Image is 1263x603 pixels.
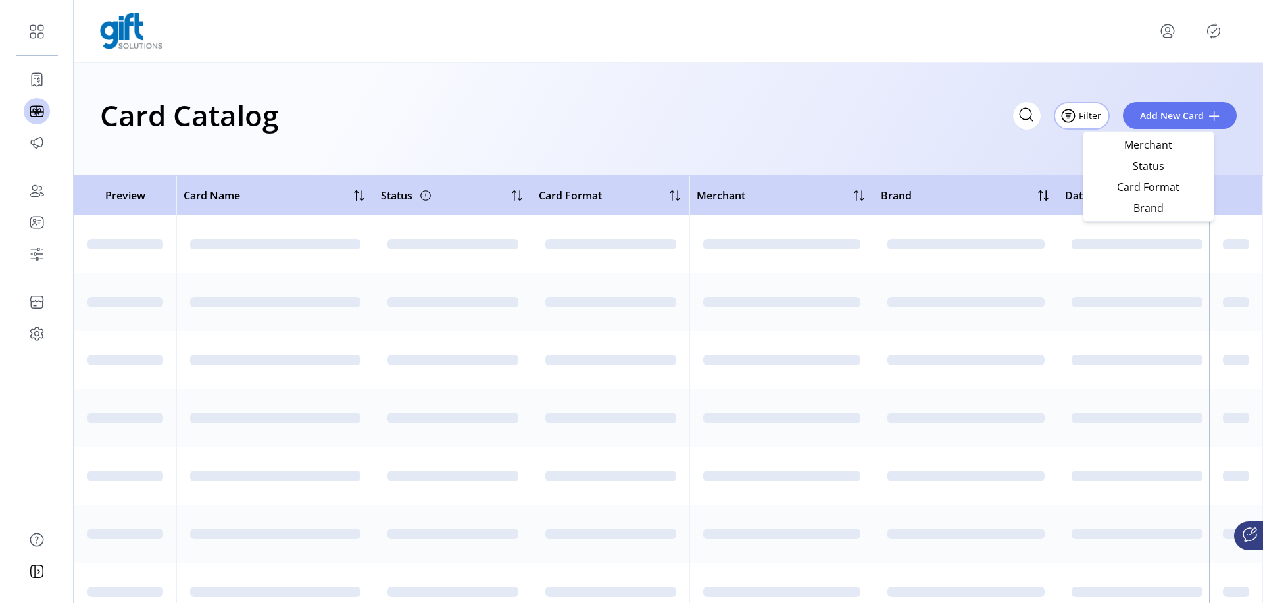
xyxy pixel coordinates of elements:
span: Card Name [184,188,240,203]
span: Date Created [1065,188,1131,203]
li: Card Format [1086,176,1211,197]
span: Brand [881,188,912,203]
span: Filter [1079,109,1101,122]
span: Status [1094,161,1203,171]
button: Add New Card [1123,102,1237,129]
h1: Card Catalog [100,92,278,138]
button: menu [1157,20,1178,41]
input: Search [1013,102,1041,130]
li: Brand [1086,197,1211,219]
span: Brand [1094,203,1203,213]
li: Merchant [1086,134,1211,155]
span: Merchant [697,188,745,203]
span: Merchant [1094,140,1203,150]
span: Card Format [1094,182,1203,192]
span: Preview [81,188,170,203]
button: Publisher Panel [1203,20,1224,41]
span: Card Format [539,188,602,203]
img: logo [100,13,162,49]
li: Status [1086,155,1211,176]
button: Filter Button [1054,102,1110,130]
span: Add New Card [1140,109,1204,122]
div: Status [381,185,433,206]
